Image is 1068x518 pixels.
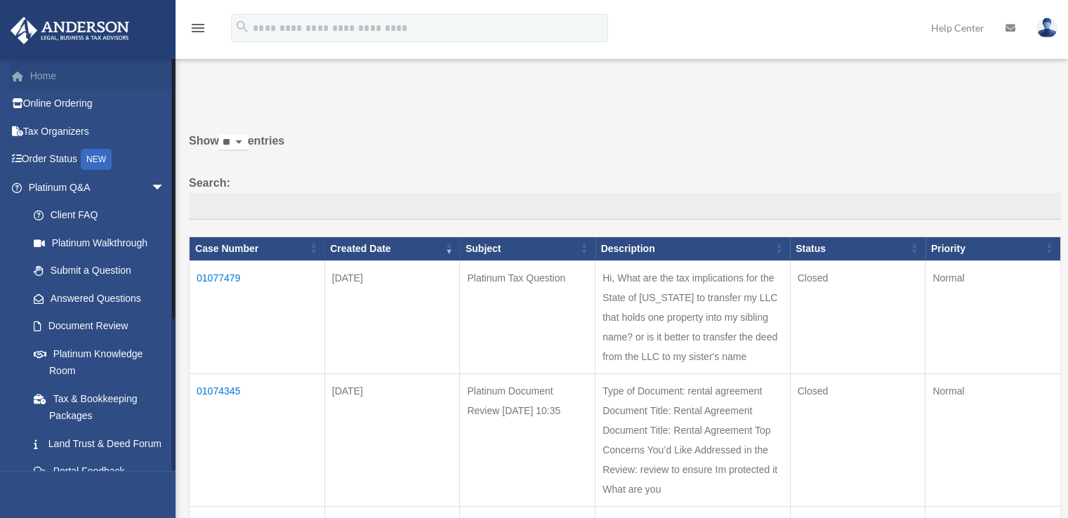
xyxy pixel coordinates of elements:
a: Platinum Knowledge Room [20,340,179,385]
a: Client FAQ [20,201,179,230]
input: Search: [189,193,1061,220]
th: Subject: activate to sort column ascending [460,237,595,260]
i: menu [190,20,206,36]
a: Tax & Bookkeeping Packages [20,385,179,430]
img: Anderson Advisors Platinum Portal [6,17,133,44]
th: Description: activate to sort column ascending [595,237,791,260]
td: Platinum Tax Question [460,260,595,373]
a: Platinum Q&Aarrow_drop_down [10,173,179,201]
td: Normal [925,260,1061,373]
a: Portal Feedback [20,458,179,486]
label: Show entries [189,131,1061,165]
th: Case Number: activate to sort column ascending [190,237,325,260]
td: Normal [925,373,1061,506]
a: Submit a Question [20,257,179,285]
td: Closed [790,260,925,373]
a: Order StatusNEW [10,145,186,174]
td: Closed [790,373,925,506]
td: [DATE] [324,260,460,373]
select: Showentries [219,135,248,151]
div: NEW [81,149,112,170]
a: menu [190,25,206,36]
img: User Pic [1036,18,1057,38]
a: Land Trust & Deed Forum [20,430,179,458]
i: search [235,19,250,34]
td: Hi, What are the tax implications for the State of [US_STATE] to transfer my LLC that holds one p... [595,260,791,373]
td: [DATE] [324,373,460,506]
th: Created Date: activate to sort column ascending [324,237,460,260]
th: Status: activate to sort column ascending [790,237,925,260]
a: Online Ordering [10,90,186,118]
a: Tax Organizers [10,117,186,145]
a: Home [10,62,186,90]
th: Priority: activate to sort column ascending [925,237,1061,260]
label: Search: [189,173,1061,220]
td: 01077479 [190,260,325,373]
a: Answered Questions [20,284,172,312]
a: Platinum Walkthrough [20,229,179,257]
a: Document Review [20,312,179,340]
td: Type of Document: rental agreement Document Title: Rental Agreement Document Title: Rental Agreem... [595,373,791,506]
td: 01074345 [190,373,325,506]
span: arrow_drop_down [151,173,179,202]
td: Platinum Document Review [DATE] 10:35 [460,373,595,506]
